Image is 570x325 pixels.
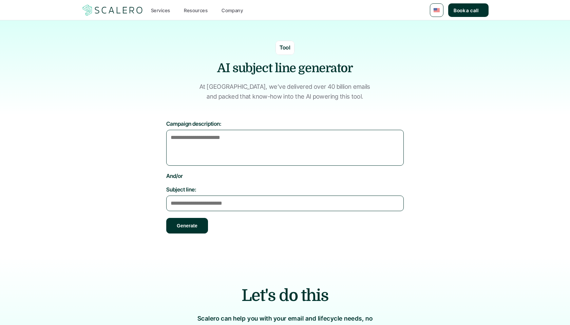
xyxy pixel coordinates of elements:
[199,82,370,102] p: At [GEOGRAPHIC_DATA], we’ve delivered over 40 billion emails and packed that know-how into the AI...
[109,284,461,307] h2: Let's do this
[183,60,387,77] h1: AI subject line generator
[448,3,489,17] a: Book a call
[166,186,404,193] label: Subject line:
[166,120,404,127] label: Campaign description:
[454,7,478,14] p: Book a call
[81,4,144,17] img: Scalero company logotype
[81,4,144,16] a: Scalero company logotype
[151,7,170,14] p: Services
[184,7,208,14] p: Resources
[166,218,208,233] button: Generate
[280,43,291,52] p: Tool
[222,7,243,14] p: Company
[166,172,404,179] label: And/or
